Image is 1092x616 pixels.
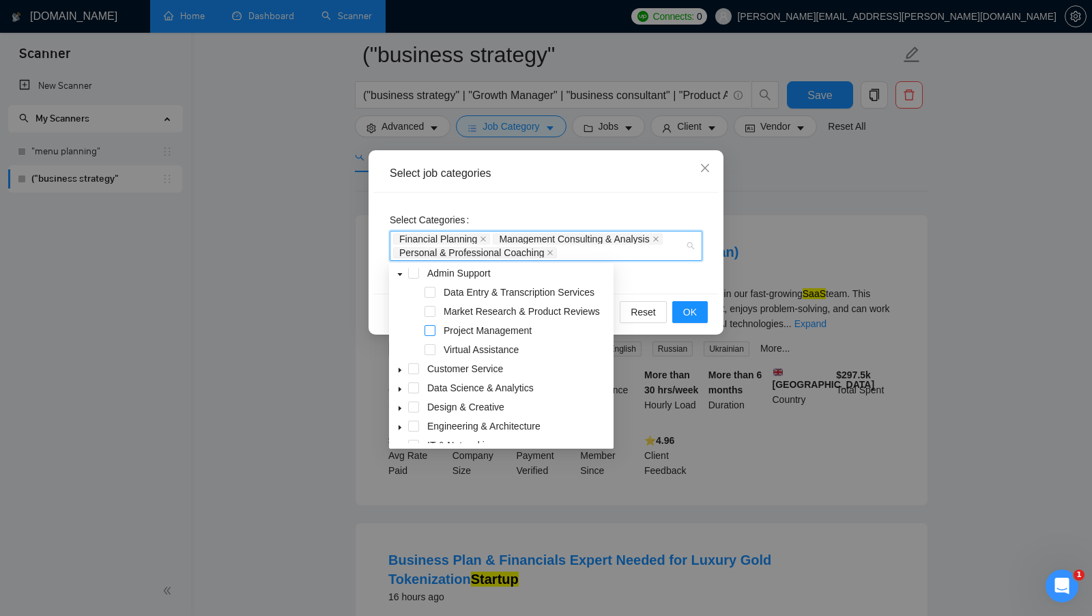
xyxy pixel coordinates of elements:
span: Market Research & Product Reviews [441,303,611,320]
span: Market Research & Product Reviews [444,306,600,317]
input: Select Categories [560,247,562,258]
span: 1 [1074,570,1084,580]
span: caret-down [397,405,403,412]
span: close [652,236,659,242]
label: Select Categories [390,209,474,231]
span: Virtual Assistance [441,341,611,358]
span: caret-down [397,424,403,431]
span: Customer Service [427,363,503,374]
span: Personal & Professional Coaching [399,248,544,257]
button: Close [687,150,723,187]
span: Engineering & Architecture [427,421,541,432]
span: Engineering & Architecture [425,418,611,434]
span: Project Management [444,325,532,336]
span: close [480,236,487,242]
span: IT & Networking [425,437,611,453]
span: Financial Planning [399,234,477,244]
span: close [547,249,554,256]
span: IT & Networking [427,440,495,451]
span: Data Science & Analytics [425,380,611,396]
span: caret-down [397,367,403,374]
span: OK [683,305,697,320]
button: OK [672,301,708,323]
span: Personal & Professional Coaching [393,247,557,258]
span: Management Consulting & Analysis [499,234,649,244]
span: Admin Support [425,265,611,281]
span: Design & Creative [425,399,611,415]
div: Select job categories [390,166,702,181]
span: close [700,163,710,173]
button: Reset [620,301,667,323]
span: Data Science & Analytics [427,382,534,393]
span: Financial Planning [393,234,490,244]
span: caret-down [397,386,403,393]
span: Virtual Assistance [444,344,519,355]
span: Admin Support [427,268,491,279]
iframe: Intercom live chat [1046,570,1078,602]
span: Customer Service [425,361,611,377]
span: caret-down [397,271,403,278]
span: Reset [631,305,656,320]
span: Design & Creative [427,402,504,412]
span: Management Consulting & Analysis [493,234,662,244]
span: Data Entry & Transcription Services [441,284,611,300]
span: Project Management [441,322,611,339]
span: Data Entry & Transcription Services [444,287,594,298]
